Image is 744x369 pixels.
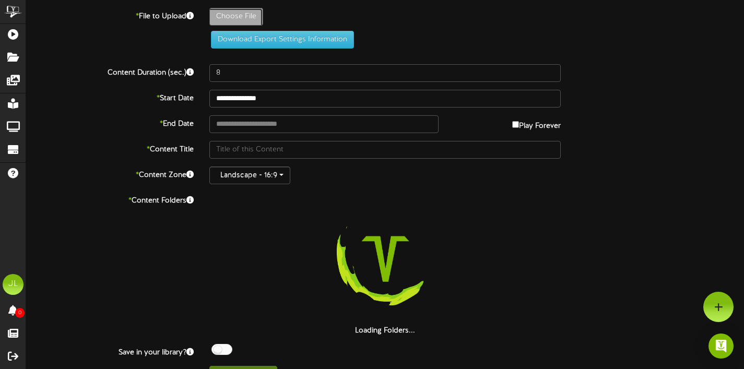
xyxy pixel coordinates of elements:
[18,344,202,358] label: Save in your library?
[209,141,561,159] input: Title of this Content
[512,121,519,128] input: Play Forever
[15,308,25,318] span: 0
[18,141,202,155] label: Content Title
[18,90,202,104] label: Start Date
[318,192,452,326] img: loading-spinner-3.png
[18,8,202,22] label: File to Upload
[708,334,734,359] div: Open Intercom Messenger
[355,327,415,335] strong: Loading Folders...
[512,115,561,132] label: Play Forever
[206,35,354,43] a: Download Export Settings Information
[18,192,202,206] label: Content Folders
[18,115,202,129] label: End Date
[211,31,354,49] button: Download Export Settings Information
[209,166,290,184] button: Landscape - 16:9
[3,274,23,295] div: JL
[18,166,202,181] label: Content Zone
[18,64,202,78] label: Content Duration (sec.)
